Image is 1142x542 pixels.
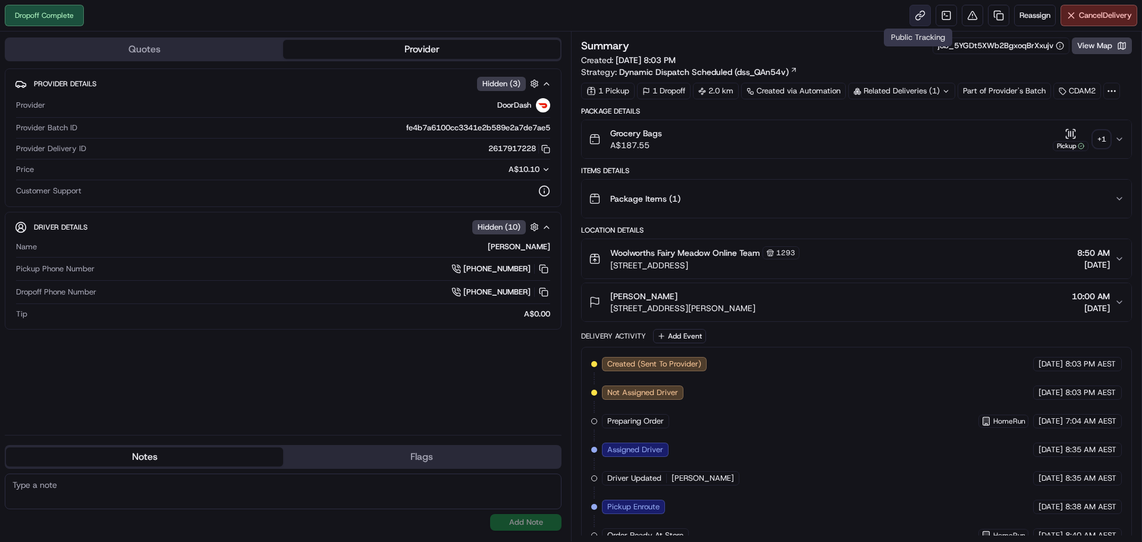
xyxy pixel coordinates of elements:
[1065,502,1116,512] span: 8:38 AM AEST
[24,173,91,184] span: Knowledge Base
[1053,83,1101,99] div: CDAM2
[616,55,676,65] span: [DATE] 8:03 PM
[84,201,144,211] a: Powered byPylon
[1072,290,1110,302] span: 10:00 AM
[12,12,36,36] img: Nash
[581,83,635,99] div: 1 Pickup
[776,248,795,258] span: 1293
[283,447,560,466] button: Flags
[451,262,550,275] a: [PHONE_NUMBER]
[884,29,952,46] div: Public Tracking
[40,114,195,126] div: Start new chat
[283,40,560,59] button: Provider
[202,117,217,131] button: Start new chat
[118,202,144,211] span: Pylon
[15,217,551,237] button: Driver DetailsHidden (10)
[1065,416,1116,427] span: 7:04 AM AEST
[1039,530,1063,541] span: [DATE]
[993,531,1025,540] span: HomeRun
[12,48,217,67] p: Welcome 👋
[607,502,660,512] span: Pickup Enroute
[509,164,539,174] span: A$10.10
[16,242,37,252] span: Name
[451,286,550,299] a: [PHONE_NUMBER]
[101,174,110,183] div: 💻
[34,79,96,89] span: Provider Details
[445,164,550,175] button: A$10.10
[741,83,846,99] a: Created via Automation
[1065,359,1116,369] span: 8:03 PM AEST
[40,126,150,135] div: We're available if you need us!
[582,180,1131,218] button: Package Items (1)
[1039,502,1063,512] span: [DATE]
[693,83,739,99] div: 2.0 km
[16,287,96,297] span: Dropoff Phone Number
[42,242,550,252] div: [PERSON_NAME]
[478,222,520,233] span: Hidden ( 10 )
[610,247,760,259] span: Woolworths Fairy Meadow Online Team
[16,264,95,274] span: Pickup Phone Number
[607,387,678,398] span: Not Assigned Driver
[607,444,663,455] span: Assigned Driver
[672,473,734,484] span: [PERSON_NAME]
[1065,473,1116,484] span: 8:35 AM AEST
[581,66,798,78] div: Strategy:
[581,40,629,51] h3: Summary
[1077,247,1110,259] span: 8:50 AM
[463,264,531,274] span: [PHONE_NUMBER]
[1039,473,1063,484] span: [DATE]
[488,143,550,154] button: 2617917228
[1053,128,1110,151] button: Pickup+1
[1065,530,1116,541] span: 8:40 AM AEST
[112,173,191,184] span: API Documentation
[582,239,1131,278] button: Woolworths Fairy Meadow Online Team1293[STREET_ADDRESS]8:50 AM[DATE]
[582,283,1131,321] button: [PERSON_NAME][STREET_ADDRESS][PERSON_NAME]10:00 AM[DATE]
[32,309,550,319] div: A$0.00
[1019,10,1050,21] span: Reassign
[16,123,77,133] span: Provider Batch ID
[406,123,550,133] span: fe4b7a6100cc3341e2b589e2a7de7ae5
[607,473,661,484] span: Driver Updated
[619,66,798,78] a: Dynamic Dispatch Scheduled (dss_QAn54v)
[16,309,27,319] span: Tip
[1039,444,1063,455] span: [DATE]
[619,66,789,78] span: Dynamic Dispatch Scheduled (dss_QAn54v)
[1014,5,1056,26] button: Reassign
[497,100,531,111] span: DoorDash
[1072,37,1132,54] button: View Map
[34,223,87,232] span: Driver Details
[1079,10,1132,21] span: Cancel Delivery
[637,83,691,99] div: 1 Dropoff
[463,287,531,297] span: [PHONE_NUMBER]
[12,174,21,183] div: 📗
[1065,387,1116,398] span: 8:03 PM AEST
[607,359,701,369] span: Created (Sent To Provider)
[1039,416,1063,427] span: [DATE]
[477,76,542,91] button: Hidden (3)
[482,79,520,89] span: Hidden ( 3 )
[610,290,677,302] span: [PERSON_NAME]
[31,77,214,89] input: Got a question? Start typing here...
[12,114,33,135] img: 1736555255976-a54dd68f-1ca7-489b-9aae-adbdc363a1c4
[1039,359,1063,369] span: [DATE]
[536,98,550,112] img: doordash_logo_v2.png
[16,100,45,111] span: Provider
[938,40,1064,51] button: job_5YGDt5XWb2BgxoqBrXxujv
[610,302,755,314] span: [STREET_ADDRESS][PERSON_NAME]
[610,127,662,139] span: Grocery Bags
[581,54,676,66] span: Created:
[472,220,542,234] button: Hidden (10)
[610,259,799,271] span: [STREET_ADDRESS]
[1053,128,1088,151] button: Pickup
[1093,131,1110,148] div: + 1
[1065,444,1116,455] span: 8:35 AM AEST
[1072,302,1110,314] span: [DATE]
[16,164,34,175] span: Price
[16,143,86,154] span: Provider Delivery ID
[581,331,646,341] div: Delivery Activity
[1039,387,1063,398] span: [DATE]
